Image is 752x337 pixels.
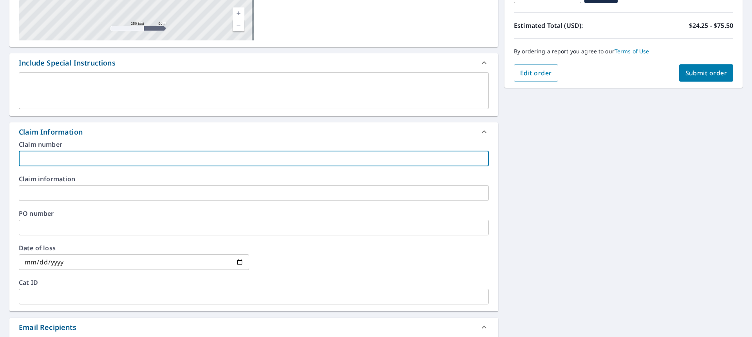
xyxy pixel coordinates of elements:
label: PO number [19,210,489,217]
span: Edit order [520,69,552,77]
button: Submit order [679,64,734,82]
button: Edit order [514,64,558,82]
div: Email Recipients [9,318,498,337]
p: Estimated Total (USD): [514,21,624,30]
p: $24.25 - $75.50 [689,21,733,30]
div: Claim Information [19,127,83,137]
div: Include Special Instructions [9,53,498,72]
a: Current Level 17, Zoom In [233,7,244,19]
p: By ordering a report you agree to our [514,48,733,55]
a: Terms of Use [615,47,649,55]
label: Date of loss [19,245,249,251]
label: Claim information [19,176,489,182]
div: Claim Information [9,122,498,141]
label: Claim number [19,141,489,148]
div: Email Recipients [19,322,76,333]
a: Current Level 17, Zoom Out [233,19,244,31]
div: Include Special Instructions [19,58,116,68]
label: Cat ID [19,279,489,286]
span: Submit order [685,69,727,77]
